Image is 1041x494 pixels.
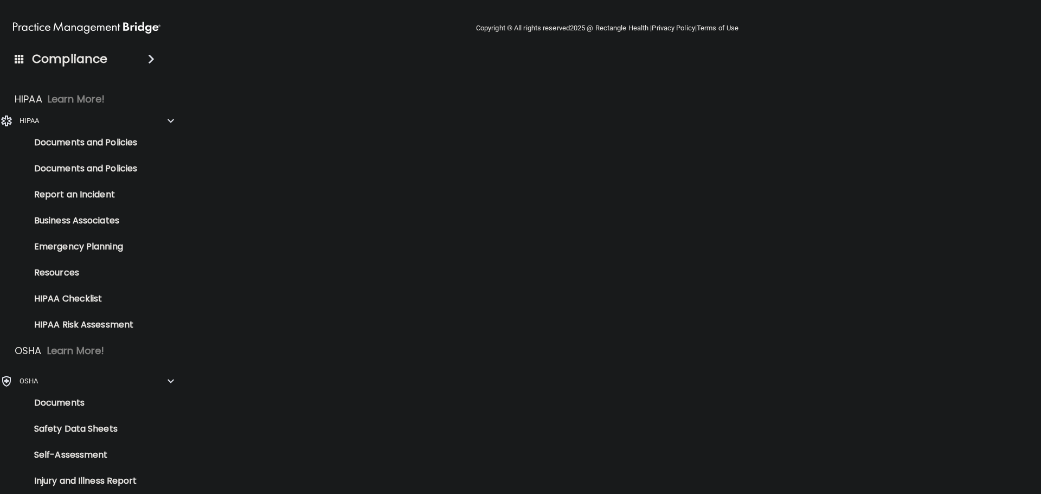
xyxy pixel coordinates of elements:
p: OSHA [20,375,38,388]
p: Documents [7,397,155,408]
p: Learn More! [47,344,105,357]
p: Documents and Policies [7,163,155,174]
img: PMB logo [13,17,160,39]
p: Business Associates [7,215,155,226]
p: Injury and Illness Report [7,476,155,486]
div: Copyright © All rights reserved 2025 @ Rectangle Health | | [409,11,805,46]
p: Learn More! [48,93,105,106]
h4: Compliance [32,52,107,67]
p: HIPAA Risk Assessment [7,319,155,330]
p: Resources [7,267,155,278]
p: OSHA [15,344,42,357]
a: Privacy Policy [652,24,695,32]
p: HIPAA [20,114,40,127]
a: Terms of Use [697,24,738,32]
p: Safety Data Sheets [7,424,155,434]
p: HIPAA [15,93,42,106]
p: HIPAA Checklist [7,293,155,304]
p: Report an Incident [7,189,155,200]
p: Self-Assessment [7,450,155,460]
p: Emergency Planning [7,241,155,252]
p: Documents and Policies [7,137,155,148]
